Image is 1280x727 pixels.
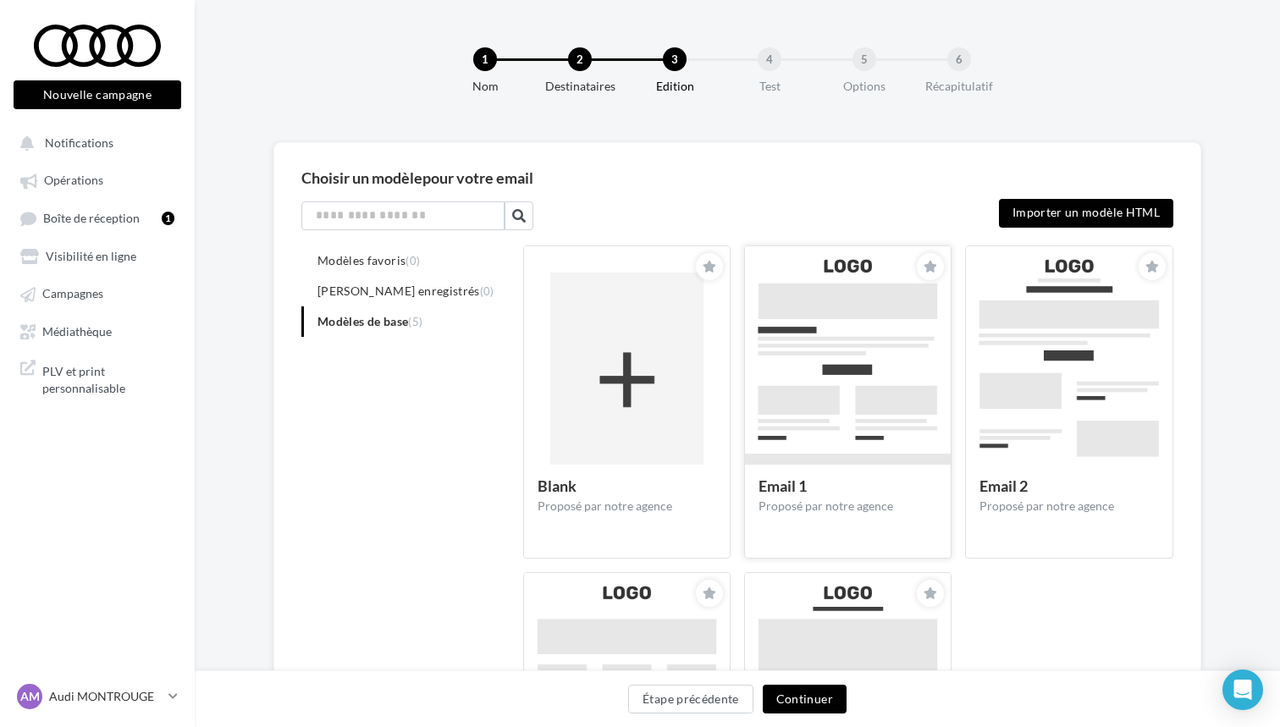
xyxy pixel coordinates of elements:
div: Email 2 [979,478,1158,493]
span: Visibilité en ligne [46,249,136,263]
div: Email 1 [759,478,937,493]
span: Modèles de base [317,314,422,328]
div: Test [715,78,824,95]
div: Destinataires [526,78,634,95]
span: Campagnes [42,287,103,301]
a: Boîte de réception1 [10,202,185,234]
div: Nom [431,78,539,95]
span: (0) [480,284,494,298]
span: Proposé par notre agence [759,498,893,513]
div: Choisir un modèle [301,170,1173,185]
div: 1 [162,212,174,225]
span: AM [20,688,40,705]
div: Edition [621,78,729,95]
span: Proposé par notre agence [538,498,672,513]
a: Médiathèque [10,316,185,346]
span: Médiathèque [42,324,112,339]
div: Open Intercom Messenger [1222,669,1263,710]
a: Visibilité en ligne [10,240,185,271]
span: Modèles favoris [317,253,420,267]
span: Boîte de réception [43,211,140,225]
div: Blank [538,478,716,493]
div: 2 [568,47,592,71]
div: 3 [663,47,687,71]
span: [PERSON_NAME] enregistrés [317,284,494,298]
span: (5) [408,315,422,328]
div: 1 [473,47,497,71]
span: Opérations [44,173,103,188]
a: PLV et print personnalisable [10,353,185,403]
a: AM Audi MONTROUGE [14,680,181,713]
span: (0) [406,254,420,267]
span: Proposé par notre agence [979,498,1114,513]
p: Audi MONTROUGE [49,688,162,705]
div: 4 [758,47,781,71]
button: Étape précédente [628,685,753,713]
button: Nouvelle campagne [14,80,181,109]
img: message.thumb [966,246,1172,513]
div: 6 [947,47,971,71]
label: Importer un modèle HTML [999,199,1173,228]
a: Campagnes [10,278,185,308]
div: Récapitulatif [905,78,1013,95]
span: Notifications [45,135,113,150]
div: 5 [852,47,876,71]
a: Opérations [10,164,185,195]
span: PLV et print personnalisable [42,360,174,396]
img: message.thumb [524,246,730,513]
div: Options [810,78,919,95]
button: Continuer [763,685,847,713]
button: Notifications [10,127,178,157]
img: message.thumb [745,246,951,513]
span: pour votre email [422,168,533,187]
